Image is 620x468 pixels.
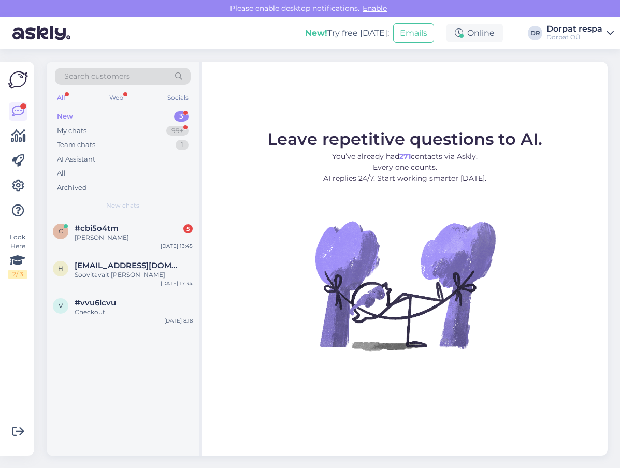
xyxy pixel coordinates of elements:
[57,126,86,136] div: My chats
[305,28,327,38] b: New!
[161,280,193,287] div: [DATE] 17:34
[57,111,73,122] div: New
[267,151,542,184] p: You’ve already had contacts via Askly. Every one counts. AI replies 24/7. Start working smarter [...
[176,140,189,150] div: 1
[8,70,28,90] img: Askly Logo
[58,265,63,272] span: h
[55,91,67,105] div: All
[546,25,614,41] a: Dorpat respaDorpat OÜ
[399,152,411,161] b: 271
[164,317,193,325] div: [DATE] 8:18
[8,232,27,279] div: Look Here
[183,224,193,233] div: 5
[546,25,602,33] div: Dorpat respa
[161,242,193,250] div: [DATE] 13:45
[106,201,139,210] span: New chats
[312,192,498,378] img: No Chat active
[165,91,191,105] div: Socials
[75,308,193,317] div: Checkout
[107,91,125,105] div: Web
[64,71,130,82] span: Search customers
[166,126,189,136] div: 99+
[57,154,95,165] div: AI Assistant
[305,27,389,39] div: Try free [DATE]:
[57,168,66,179] div: All
[75,270,193,280] div: Soovitavalt [PERSON_NAME]
[393,23,434,43] button: Emails
[75,233,193,242] div: [PERSON_NAME]
[75,261,182,270] span: heavenmarineadvisoryservicesou@gmail.com
[546,33,602,41] div: Dorpat OÜ
[75,224,119,233] span: #cbi5o4tm
[57,183,87,193] div: Archived
[174,111,189,122] div: 3
[57,140,95,150] div: Team chats
[359,4,390,13] span: Enable
[59,302,63,310] span: v
[75,298,116,308] span: #vvu6lcvu
[8,270,27,279] div: 2 / 3
[528,26,542,40] div: DR
[446,24,503,42] div: Online
[59,227,63,235] span: c
[267,129,542,149] span: Leave repetitive questions to AI.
